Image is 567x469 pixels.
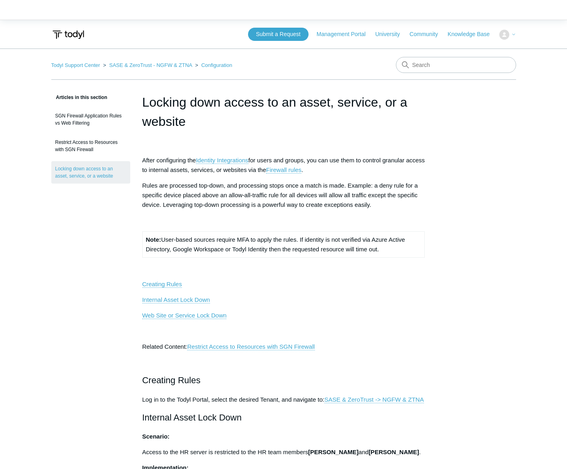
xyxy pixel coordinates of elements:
[51,27,85,42] img: Todyl Support Center Help Center home page
[142,433,169,440] strong: Scenario:
[317,30,373,38] a: Management Portal
[142,312,227,319] a: Web Site or Service Lock Down
[448,30,498,38] a: Knowledge Base
[142,342,425,352] p: Related Content:
[51,62,102,68] li: Todyl Support Center
[142,296,210,303] a: Internal Asset Lock Down
[51,62,100,68] a: Todyl Support Center
[142,373,425,387] h2: Creating Rules
[142,410,425,425] h2: Internal Asset Lock Down
[146,236,161,243] strong: Note:
[51,161,130,184] a: Locking down access to an asset, service, or a website
[266,166,301,174] a: Firewall rules
[194,62,232,68] li: Configuration
[196,157,248,164] a: Identity Integrations
[142,93,425,131] h1: Locking down access to an asset, service, or a website
[51,108,130,131] a: SGN Firewall Application Rules vs Web Filtering
[187,343,315,350] a: Restrict Access to Resources with SGN Firewall
[142,156,425,175] p: After configuring the for users and groups, you can use them to control granular access to intern...
[109,62,192,68] a: SASE & ZeroTrust - NGFW & ZTNA
[410,30,446,38] a: Community
[142,232,425,258] td: User-based sources require MFA to apply the rules. If identity is not verified via Azure Active D...
[142,447,425,457] p: Access to the HR server is restricted to the HR team members and .
[142,181,425,210] p: Rules are processed top-down, and processing stops once a match is made. Example: a deny rule for...
[308,449,359,455] strong: [PERSON_NAME]
[201,62,232,68] a: Configuration
[51,135,130,157] a: Restrict Access to Resources with SGN Firewall
[142,395,425,404] p: Log in to the Todyl Portal, select the desired Tenant, and navigate to:
[396,57,516,73] input: Search
[248,28,309,41] a: Submit a Request
[101,62,194,68] li: SASE & ZeroTrust - NGFW & ZTNA
[142,281,182,288] a: Creating Rules
[51,95,107,100] span: Articles in this section
[369,449,419,455] strong: [PERSON_NAME]
[375,30,408,38] a: University
[324,396,424,403] a: SASE & ZeroTrust -> NGFW & ZTNA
